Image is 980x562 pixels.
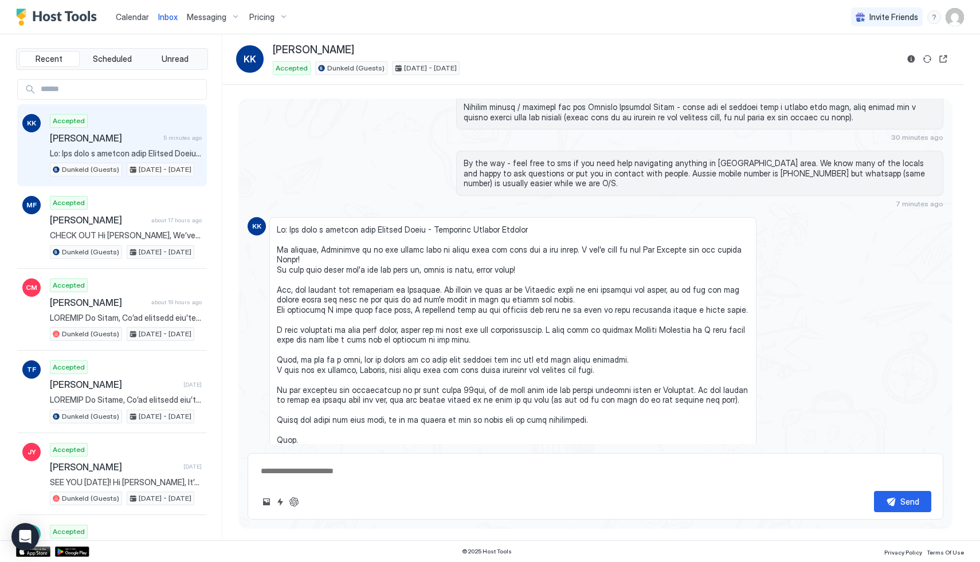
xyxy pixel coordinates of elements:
[62,329,119,339] span: Dunkeld (Guests)
[62,493,119,504] span: Dunkeld (Guests)
[53,116,85,126] span: Accepted
[158,12,178,22] span: Inbox
[26,282,37,293] span: CM
[27,364,36,375] span: TF
[116,11,149,23] a: Calendar
[53,526,85,537] span: Accepted
[464,158,936,188] span: By the way - feel free to sms if you need help navigating anything in [GEOGRAPHIC_DATA] area. We ...
[50,395,202,405] span: LOREMIP Do Sitame, Co’ad elitsedd eiu’te incidi Utlabor Etdol: Magnaaliq Enimadm Veniamq nos exer...
[896,199,943,208] span: 7 minutes ago
[273,495,287,509] button: Quick reply
[287,495,301,509] button: ChatGPT Auto Reply
[884,549,922,556] span: Privacy Policy
[249,12,275,22] span: Pricing
[50,148,202,159] span: Lo: Ips dolo s ametcon adip Elitsed Doeiu - Temporinc Utlabor Etdolor Ma aliquae, Adminimve qu no...
[927,545,964,557] a: Terms Of Use
[927,10,941,24] div: menu
[50,379,179,390] span: [PERSON_NAME]
[11,523,39,551] div: Open Intercom Messenger
[162,54,189,64] span: Unread
[53,198,85,208] span: Accepted
[139,493,191,504] span: [DATE] - [DATE]
[462,548,512,555] span: © 2025 Host Tools
[139,247,191,257] span: [DATE] - [DATE]
[53,280,85,290] span: Accepted
[139,329,191,339] span: [DATE] - [DATE]
[36,80,206,99] input: Input Field
[50,214,147,226] span: [PERSON_NAME]
[50,132,159,144] span: [PERSON_NAME]
[16,547,50,557] a: App Store
[936,52,950,66] button: Open reservation
[26,200,37,210] span: MF
[244,52,256,66] span: KK
[62,411,119,422] span: Dunkeld (Guests)
[163,134,202,142] span: 5 minutes ago
[260,495,273,509] button: Upload image
[920,52,934,66] button: Sync reservation
[53,362,85,372] span: Accepted
[19,51,80,67] button: Recent
[183,463,202,470] span: [DATE]
[36,54,62,64] span: Recent
[139,164,191,175] span: [DATE] - [DATE]
[187,12,226,22] span: Messaging
[27,118,36,128] span: KK
[946,8,964,26] div: User profile
[252,221,261,231] span: KK
[50,477,202,488] span: SEE YOU [DATE]! Hi [PERSON_NAME], It’s just three weeks until your stay at [GEOGRAPHIC_DATA], and...
[53,445,85,455] span: Accepted
[891,133,943,142] span: 30 minutes ago
[93,54,132,64] span: Scheduled
[900,496,919,508] div: Send
[28,447,36,457] span: JY
[183,381,202,388] span: [DATE]
[82,51,143,67] button: Scheduled
[116,12,149,22] span: Calendar
[869,12,918,22] span: Invite Friends
[277,225,749,445] span: Lo: Ips dolo s ametcon adip Elitsed Doeiu - Temporinc Utlabor Etdolor Ma aliquae, Adminimve qu no...
[50,461,179,473] span: [PERSON_NAME]
[273,44,354,57] span: [PERSON_NAME]
[16,9,102,26] a: Host Tools Logo
[927,549,964,556] span: Terms Of Use
[62,164,119,175] span: Dunkeld (Guests)
[139,411,191,422] span: [DATE] - [DATE]
[904,52,918,66] button: Reservation information
[50,230,202,241] span: CHECK OUT Hi [PERSON_NAME], We’ve absolutely loved having you as our guest at [GEOGRAPHIC_DATA]. ...
[327,63,385,73] span: Dunkeld (Guests)
[144,51,205,67] button: Unread
[276,63,308,73] span: Accepted
[55,547,89,557] a: Google Play Store
[874,491,931,512] button: Send
[50,297,147,308] span: [PERSON_NAME]
[16,48,208,70] div: tab-group
[151,217,202,224] span: about 17 hours ago
[404,63,457,73] span: [DATE] - [DATE]
[50,313,202,323] span: LOREMIP Do Sitam, Co’ad elitsedd eiu’te incidi Utlabor Etdol: Magnaaliq Enimadm Veniamq nos exer ...
[158,11,178,23] a: Inbox
[884,545,922,557] a: Privacy Policy
[151,298,202,306] span: about 19 hours ago
[62,247,119,257] span: Dunkeld (Guests)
